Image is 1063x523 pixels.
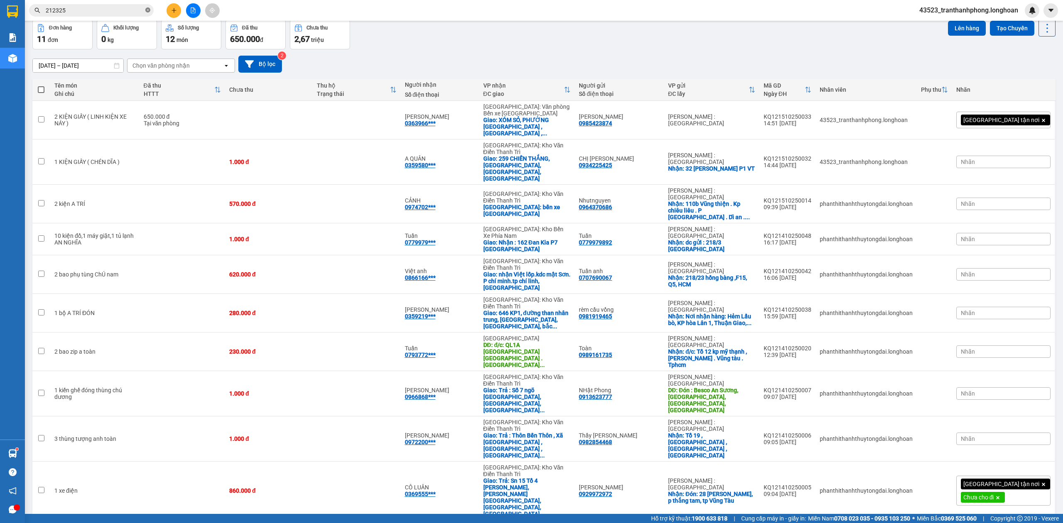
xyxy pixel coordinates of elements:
[668,348,755,368] div: Nhận: đ/c: Tổ 12 kp mỹ thạnh ,p mỹ xuân . Vũng tàu . Tphcm
[317,82,389,89] div: Thu hộ
[579,491,612,497] div: 0929972972
[405,387,475,393] div: Nguyễn Cường
[668,82,749,89] div: VP gửi
[145,7,150,12] span: close-circle
[668,274,755,288] div: Nhận: 218/23 hồng bàng ,F15, Q5, HCM
[34,7,40,13] span: search
[16,448,18,450] sup: 1
[483,342,571,368] div: DĐ: đ/c: QL1A Ngay trạm điện ngã3 Vĩnh Phương . Tỉnh khánh hoà
[579,120,612,127] div: 0985423874
[579,352,612,358] div: 0989161735
[101,34,106,44] span: 0
[961,159,975,165] span: Nhãn
[230,34,260,44] span: 650.000
[734,514,735,523] span: |
[405,345,475,352] div: Tuấn
[405,306,475,313] div: Nguyên Thị Thúy
[820,310,913,316] div: phanthithanhthuytongdai.longhoan
[948,21,986,36] button: Lên hàng
[405,91,475,98] div: Số điện thoại
[483,387,571,413] div: Giao: Trả : Số 7 ngõ 31 phố Dân Chủ, phường Nhị Châu, tp Hải Dương, ( Cổng bể bơi Thái HD)
[540,362,545,368] span: ...
[764,197,811,204] div: KQ121510250014
[579,113,660,120] div: Xuân Hoàng
[161,20,221,49] button: Số lượng12món
[405,197,475,204] div: CẢNH
[820,435,913,442] div: phanthithanhthuytongdai.longhoan
[144,113,221,120] div: 650.000 đ
[483,239,571,252] div: Giao: Nhận : 162 Đan Kia P7 Đà lạt
[579,484,660,491] div: NGUYỄN TIẾN THƯỜNG
[764,113,811,120] div: KQ121510250033
[747,320,752,326] span: ...
[483,191,571,204] div: [GEOGRAPHIC_DATA]: Kho Văn Điển Thanh Trì
[1047,7,1055,14] span: caret-down
[229,271,309,278] div: 620.000 đ
[483,155,571,182] div: Giao: 259 CHIẾN THẮNG, TÂN TRIỀU, HÀ ĐÔNG, HN
[820,86,913,93] div: Nhân viên
[290,20,350,49] button: Chưa thu2,67 triệu
[579,274,612,281] div: 0707690067
[764,393,811,400] div: 09:07 [DATE]
[483,82,564,89] div: VP nhận
[579,432,660,439] div: Thầy Đức Phương
[668,432,755,459] div: Nhận: Tổ 19 , Khu Khố Mỹ Thạnh , Phú Mỹ , Vũng Tàu
[32,20,93,49] button: Đơn hàng11đơn
[405,81,475,88] div: Người nhận
[229,390,309,397] div: 1.000 đ
[764,345,811,352] div: KQ121410250020
[54,113,135,127] div: 2 KIỆN GIẤY ( LINH KIỆN XE NÁY )
[483,117,571,137] div: Giao: XÓM SỎ, PHƯỜNG NAM TRIỆU GIANG , THỦY NGUYÊN , HẢI PHÒNG
[46,6,144,15] input: Tìm tên, số ĐT hoặc mã đơn
[820,348,913,355] div: phanthithanhthuytongdai.longhoan
[764,313,811,320] div: 15:59 [DATE]
[668,226,755,239] div: [PERSON_NAME] : [GEOGRAPHIC_DATA]
[405,484,475,491] div: CÔ LUÂN
[834,515,910,522] strong: 0708 023 035 - 0935 103 250
[483,258,571,271] div: [GEOGRAPHIC_DATA]: Kho Văn Điển Thanh Trì
[668,152,755,165] div: [PERSON_NAME] : [GEOGRAPHIC_DATA]
[764,352,811,358] div: 12:39 [DATE]
[54,310,135,316] div: 1 bộ A TRÍ ĐÓN
[759,79,816,101] th: Toggle SortBy
[668,335,755,348] div: [PERSON_NAME] : [GEOGRAPHIC_DATA]
[108,37,114,43] span: kg
[579,306,660,313] div: rèm cầu vồng
[9,506,17,513] span: message
[917,514,977,523] span: Miền Bắc
[917,79,952,101] th: Toggle SortBy
[764,274,811,281] div: 16:06 [DATE]
[668,261,755,274] div: [PERSON_NAME] : [GEOGRAPHIC_DATA]
[209,7,215,13] span: aim
[668,491,755,504] div: Nhận: Đón: 28 Thi Sách, p thắng tam, tp Vũng Tàu
[1043,3,1058,18] button: caret-down
[808,514,910,523] span: Miền Nam
[229,159,309,165] div: 1.000 đ
[8,33,17,42] img: solution-icon
[820,390,913,397] div: phanthithanhthuytongdai.longhoan
[668,313,755,326] div: Nhận: Nơi nhận hàng: Hẻm Lẩu bò, KP hòa Lân 1, Thuận Giao, Thuận an. bình Dương
[963,480,1039,488] span: [GEOGRAPHIC_DATA] tận nơi
[145,7,150,15] span: close-circle
[961,271,975,278] span: Nhãn
[37,34,46,44] span: 11
[668,300,755,313] div: [PERSON_NAME] : [GEOGRAPHIC_DATA]
[405,155,475,162] div: A QUÂN
[278,51,286,60] sup: 2
[961,236,975,242] span: Nhãn
[579,313,612,320] div: 0981919465
[483,335,571,342] div: [GEOGRAPHIC_DATA]
[579,82,660,89] div: Người gửi
[963,494,994,501] span: Chưa cho đi
[190,7,196,13] span: file-add
[8,449,17,458] img: warehouse-icon
[483,142,571,155] div: [GEOGRAPHIC_DATA]: Kho Văn Điển Thanh Trì
[479,79,575,101] th: Toggle SortBy
[820,159,913,165] div: 43523_tranthanhphong.longhoan
[579,393,612,400] div: 0913623777
[483,271,571,291] div: Giao: nhận Việt lốp.kdc mật Sơn. P chí minh.tp chí linh, Hải dương
[764,90,805,97] div: Ngày ĐH
[764,155,811,162] div: KQ121510250032
[54,271,135,278] div: 2 bao phụ tùng ChÚ nam
[820,487,913,494] div: phanthithanhthuytongdai.longhoan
